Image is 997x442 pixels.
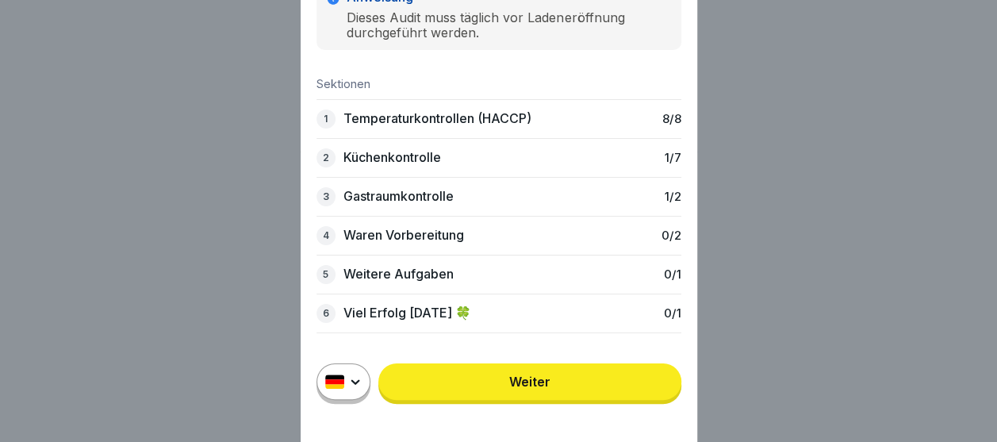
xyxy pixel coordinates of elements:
[316,265,336,284] div: 5
[343,150,441,165] p: Küchenkontrolle
[343,306,471,321] p: Viel Erfolg [DATE] 🍀
[664,306,681,321] p: 0 / 1
[316,148,336,167] div: 2
[316,110,336,129] div: 1
[661,229,681,243] p: 0 / 2
[316,187,336,206] div: 3
[316,304,336,323] div: 6
[664,267,681,282] p: 0 / 1
[343,267,454,282] p: Weitere Aufgaben
[662,112,681,126] p: 8 / 8
[343,111,531,126] p: Temperaturkontrollen (HACCP)
[665,190,681,204] p: 1 / 2
[316,226,336,245] div: 4
[316,77,681,91] p: Sektionen
[378,363,681,400] a: Weiter
[665,151,681,165] p: 1 / 7
[343,189,454,204] p: Gastraumkontrolle
[325,375,344,389] img: de.svg
[343,228,464,243] p: Waren Vorbereitung
[347,10,671,40] p: Dieses Audit muss täglich vor Ladeneröffnung durchgeführt werden.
